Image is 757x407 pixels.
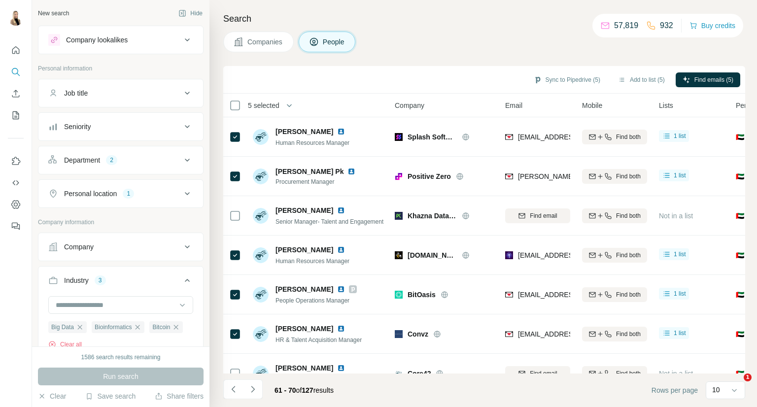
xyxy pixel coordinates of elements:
[8,85,24,102] button: Enrich CSV
[582,366,647,381] button: Find both
[736,329,744,339] span: 🇦🇪
[51,323,74,332] span: Big Data
[275,218,383,225] span: Senior Manager- Talent and Engagement
[223,12,745,26] h4: Search
[744,373,752,381] span: 1
[106,156,117,165] div: 2
[253,129,269,145] img: Avatar
[8,174,24,192] button: Use Surfe API
[275,386,296,394] span: 61 - 70
[38,235,203,259] button: Company
[302,386,313,394] span: 127
[736,290,744,300] span: 🇦🇪
[64,275,89,285] div: Industry
[8,196,24,213] button: Dashboard
[275,324,333,334] span: [PERSON_NAME]
[582,208,647,223] button: Find both
[64,122,91,132] div: Seniority
[616,330,641,339] span: Find both
[95,276,106,285] div: 3
[505,132,513,142] img: provider findymail logo
[530,369,557,378] span: Find email
[395,101,424,110] span: Company
[323,37,345,47] span: People
[395,370,403,377] img: Logo of Core42
[8,10,24,26] img: Avatar
[689,19,735,33] button: Buy credits
[614,20,638,32] p: 57,819
[518,291,635,299] span: [EMAIL_ADDRESS][DOMAIN_NAME]
[616,211,641,220] span: Find both
[723,373,747,397] iframe: Intercom live chat
[408,250,457,260] span: [DOMAIN_NAME]
[81,353,161,362] div: 1586 search results remaining
[337,128,345,136] img: LinkedIn logo
[337,246,345,254] img: LinkedIn logo
[616,251,641,260] span: Find both
[395,133,403,141] img: Logo of Splash Software
[337,364,345,372] img: LinkedIn logo
[85,391,136,401] button: Save search
[8,217,24,235] button: Feedback
[275,297,349,304] span: People Operations Manager
[123,189,134,198] div: 1
[275,363,333,373] span: [PERSON_NAME]
[736,369,744,378] span: 🇦🇪
[275,284,333,294] span: [PERSON_NAME]
[253,287,269,303] img: Avatar
[736,132,744,142] span: 🇦🇪
[337,206,345,214] img: LinkedIn logo
[505,250,513,260] img: provider leadmagic logo
[505,101,522,110] span: Email
[253,208,269,224] img: Avatar
[518,251,635,259] span: [EMAIL_ADDRESS][DOMAIN_NAME]
[652,385,698,395] span: Rows per page
[408,132,457,142] span: Splash Software
[582,287,647,302] button: Find both
[66,35,128,45] div: Company lookalikes
[275,205,333,215] span: [PERSON_NAME]
[395,172,403,180] img: Logo of Positive Zero
[505,366,570,381] button: Find email
[582,101,602,110] span: Mobile
[253,366,269,381] img: Avatar
[38,28,203,52] button: Company lookalikes
[674,132,686,140] span: 1 list
[694,75,733,84] span: Find emails (5)
[660,20,673,32] p: 932
[518,133,635,141] span: [EMAIL_ADDRESS][DOMAIN_NAME]
[38,9,69,18] div: New search
[505,171,513,181] img: provider findymail logo
[736,250,744,260] span: 🇦🇪
[736,171,744,181] span: 🇦🇪
[527,72,607,87] button: Sync to Pipedrive (5)
[275,386,334,394] span: results
[395,212,403,220] img: Logo of Khazna Data Centers
[611,72,672,87] button: Add to list (5)
[8,41,24,59] button: Quick start
[736,211,744,221] span: 🇦🇪
[253,326,269,342] img: Avatar
[38,182,203,205] button: Personal location1
[616,133,641,141] span: Find both
[247,37,283,47] span: Companies
[337,285,345,293] img: LinkedIn logo
[395,330,403,338] img: Logo of Convz
[38,391,66,401] button: Clear
[582,169,647,184] button: Find both
[505,329,513,339] img: provider findymail logo
[64,155,100,165] div: Department
[674,329,686,338] span: 1 list
[253,247,269,263] img: Avatar
[155,391,204,401] button: Share filters
[530,211,557,220] span: Find email
[38,64,204,73] p: Personal information
[408,329,428,339] span: Convz
[38,269,203,296] button: Industry3
[674,171,686,180] span: 1 list
[248,101,279,110] span: 5 selected
[64,242,94,252] div: Company
[518,330,635,338] span: [EMAIL_ADDRESS][DOMAIN_NAME]
[582,248,647,263] button: Find both
[582,130,647,144] button: Find both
